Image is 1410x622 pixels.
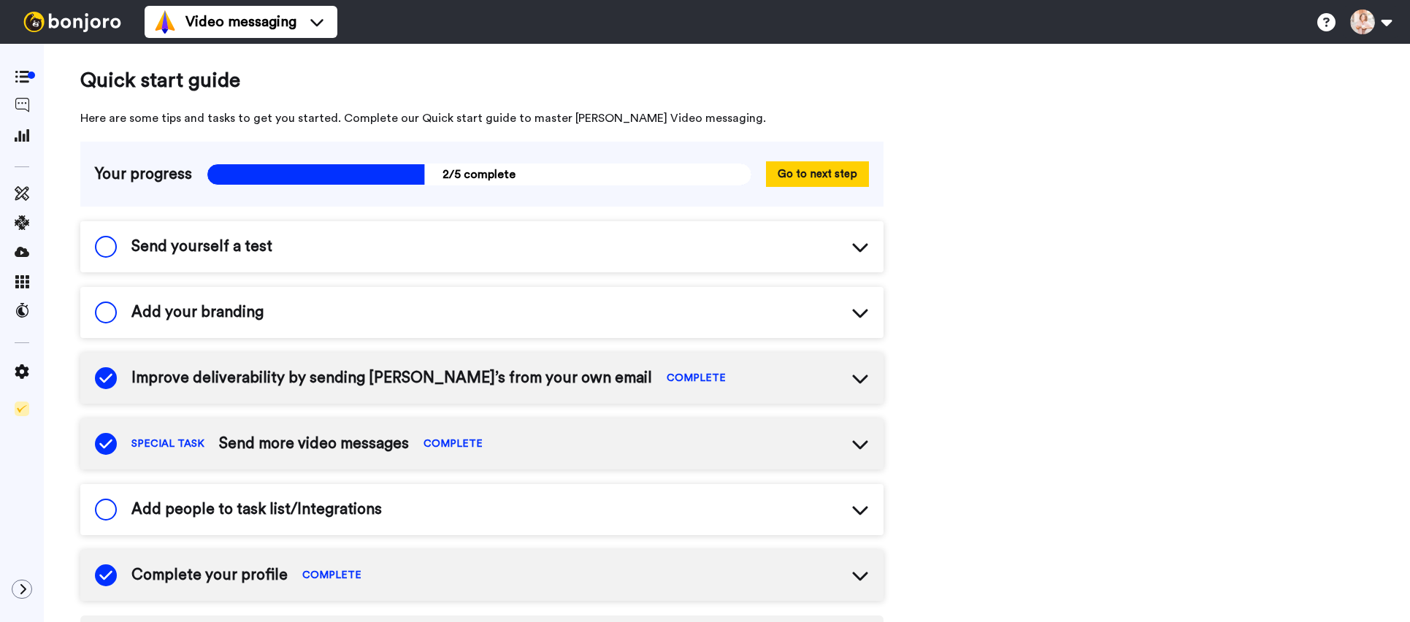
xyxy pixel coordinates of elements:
span: COMPLETE [424,437,483,451]
span: COMPLETE [667,371,726,385]
img: Checklist.svg [15,402,29,416]
span: Video messaging [185,12,296,32]
span: Send more video messages [219,433,409,455]
span: Your progress [95,164,192,185]
span: SPECIAL TASK [131,437,204,451]
span: Here are some tips and tasks to get you started. Complete our Quick start guide to master [PERSON... [80,110,884,127]
button: Go to next step [766,161,869,187]
span: Send yourself a test [131,236,272,258]
span: Add people to task list/Integrations [131,499,382,521]
img: vm-color.svg [153,10,177,34]
span: Complete your profile [131,564,288,586]
span: Improve deliverability by sending [PERSON_NAME]’s from your own email [131,367,652,389]
span: 2/5 complete [207,164,751,185]
img: bj-logo-header-white.svg [18,12,127,32]
span: COMPLETE [302,568,361,583]
span: Quick start guide [80,66,884,95]
span: Add your branding [131,302,264,323]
